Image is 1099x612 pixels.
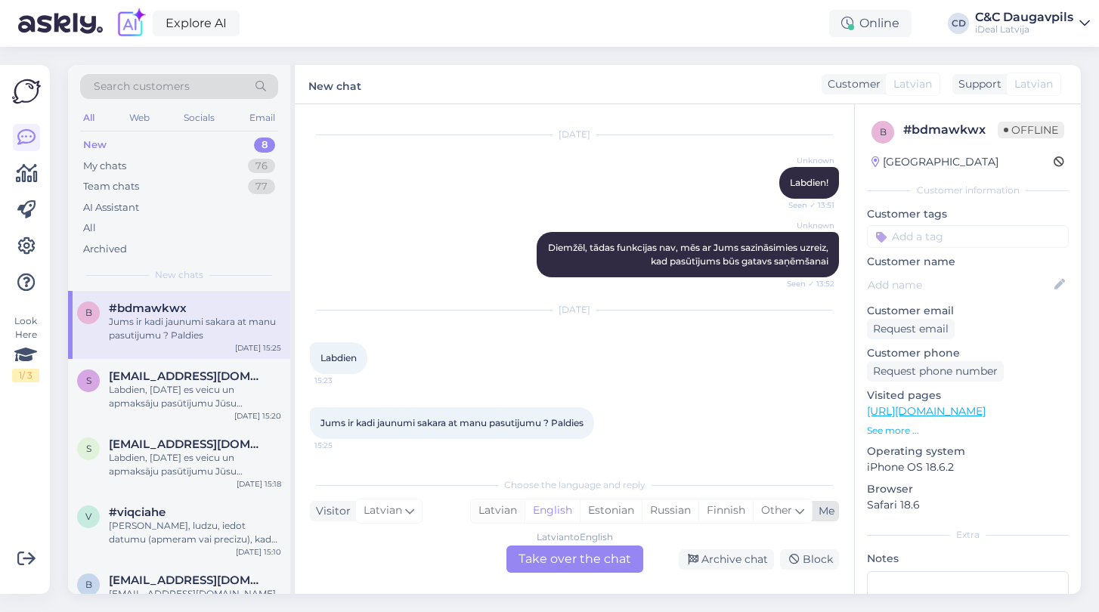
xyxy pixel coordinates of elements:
span: Seen ✓ 13:52 [778,278,834,289]
span: Unknown [778,220,834,231]
div: Latvian to English [537,530,613,544]
div: [PERSON_NAME], ludzu, iedot datumu (apmeram vai precizu), kad varetu sagaidit savu jauno ierici? ... [109,519,281,546]
div: My chats [83,159,126,174]
div: Request email [867,319,955,339]
span: Seen ✓ 13:51 [778,199,834,211]
div: [EMAIL_ADDRESS][DOMAIN_NAME] [109,587,281,601]
span: s [86,443,91,454]
span: b [85,579,92,590]
p: Safari 18.6 [867,497,1069,513]
div: Finnish [698,499,753,522]
span: Latvian [1014,76,1053,92]
span: 15:23 [314,375,371,386]
div: [DATE] [310,128,839,141]
label: New chat [308,74,361,94]
p: iPhone OS 18.6.2 [867,459,1069,475]
div: Latvian [471,499,525,522]
span: Diemžēl, tādas funkcijas nav, mēs ar Jums sazināsimies uzreiz, kad pasūtījums būs gatavs saņēmšanai [548,242,831,267]
div: Support [952,76,1001,92]
span: b [880,126,887,138]
span: sspankov@gmail.com [109,437,266,451]
div: Visitor [310,503,351,519]
span: Other [761,503,792,517]
div: All [83,221,96,236]
div: [DATE] [310,303,839,317]
p: Operating system [867,444,1069,459]
div: Request phone number [867,361,1004,382]
span: Offline [998,122,1064,138]
a: C&C DaugavpilsiDeal Latvija [975,11,1090,36]
div: Take over the chat [506,546,643,573]
div: CD [948,13,969,34]
div: [DATE] 15:18 [237,478,281,490]
div: 1 / 3 [12,369,39,382]
div: [DATE] 15:10 [236,546,281,558]
p: Customer email [867,303,1069,319]
span: Latvian [364,502,402,519]
p: Notes [867,551,1069,567]
a: [URL][DOMAIN_NAME] [867,404,986,418]
div: Russian [642,499,698,522]
div: [GEOGRAPHIC_DATA] [871,154,998,170]
span: #viqciahe [109,505,166,519]
span: New chats [155,268,203,282]
div: Labdien, [DATE] es veicu un apmaksāju pasūtījumu Jūsu pasūtījums #3000000402 iPhone 17, Sērijas n... [109,451,281,478]
span: Jums ir kadi jaunumi sakara at manu pasutijumu ? Paldies [320,417,584,428]
p: Customer name [867,254,1069,270]
div: Online [829,10,912,37]
p: Browser [867,481,1069,497]
div: Block [780,549,839,570]
div: Archive chat [679,549,774,570]
input: Add name [868,277,1051,293]
span: Labdien [320,352,357,363]
div: # bdmawkwx [903,121,998,139]
div: Labdien, [DATE] es veicu un apmaksāju pasūtījumu Jūsu pasūtījums #3000000402 iPhone 17, Sērijas n... [109,383,281,410]
div: Estonian [580,499,642,522]
p: Visited pages [867,388,1069,403]
span: s [86,375,91,386]
span: #bdmawkwx [109,301,187,315]
p: See more ... [867,424,1069,437]
div: Look Here [12,314,39,382]
div: [DATE] 15:20 [234,410,281,422]
div: Web [126,108,153,128]
div: Customer [822,76,881,92]
div: All [80,108,98,128]
div: C&C Daugavpils [975,11,1073,23]
div: 77 [248,179,275,194]
div: Choose the language and reply [310,478,839,492]
a: Explore AI [153,11,240,36]
span: Latvian [893,76,932,92]
div: iDeal Latvija [975,23,1073,36]
div: Customer information [867,184,1069,197]
span: v [85,511,91,522]
input: Add a tag [867,225,1069,248]
span: 15:25 [314,440,371,451]
div: Extra [867,528,1069,542]
span: belash5@inbox.lv [109,573,266,587]
span: sspankov@gmail.com [109,369,266,383]
div: Archived [83,242,127,257]
span: Labdien! [790,177,828,188]
div: AI Assistant [83,200,139,215]
span: b [85,307,92,318]
div: English [525,499,580,522]
span: Search customers [94,79,190,94]
div: [DATE] 15:25 [235,342,281,354]
div: Socials [181,108,218,128]
span: Unknown [778,155,834,166]
img: explore-ai [115,8,147,39]
div: Me [813,503,834,519]
div: 76 [248,159,275,174]
p: Customer tags [867,206,1069,222]
div: Team chats [83,179,139,194]
div: Jums ir kadi jaunumi sakara at manu pasutijumu ? Paldies [109,315,281,342]
p: Customer phone [867,345,1069,361]
div: New [83,138,107,153]
div: Email [246,108,278,128]
img: Askly Logo [12,77,41,106]
div: 8 [254,138,275,153]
